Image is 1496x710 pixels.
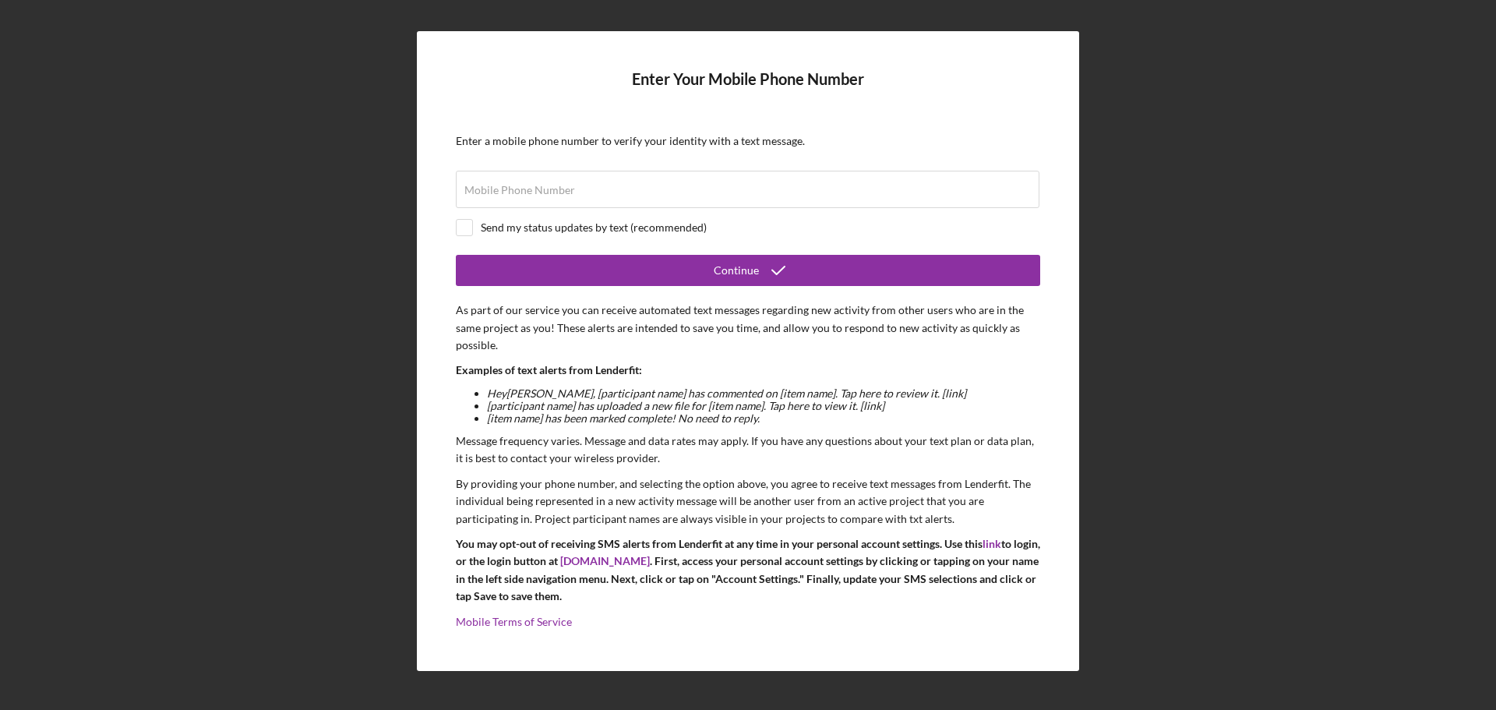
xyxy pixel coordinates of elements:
button: Continue [456,255,1040,286]
label: Mobile Phone Number [464,184,575,196]
a: Mobile Terms of Service [456,615,572,628]
a: [DOMAIN_NAME] [560,554,650,567]
p: You may opt-out of receiving SMS alerts from Lenderfit at any time in your personal account setti... [456,535,1040,606]
li: Hey [PERSON_NAME] , [participant name] has commented on [item name]. Tap here to review it. [link] [487,387,1040,400]
p: By providing your phone number, and selecting the option above, you agree to receive text message... [456,475,1040,528]
div: Continue [714,255,759,286]
a: link [983,537,1001,550]
p: Message frequency varies. Message and data rates may apply. If you have any questions about your ... [456,433,1040,468]
div: Send my status updates by text (recommended) [481,221,707,234]
li: [item name] has been marked complete! No need to reply. [487,412,1040,425]
li: [participant name] has uploaded a new file for [item name]. Tap here to view it. [link] [487,400,1040,412]
div: Enter a mobile phone number to verify your identity with a text message. [456,135,1040,147]
h4: Enter Your Mobile Phone Number [456,70,1040,111]
p: As part of our service you can receive automated text messages regarding new activity from other ... [456,302,1040,354]
p: Examples of text alerts from Lenderfit: [456,362,1040,379]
